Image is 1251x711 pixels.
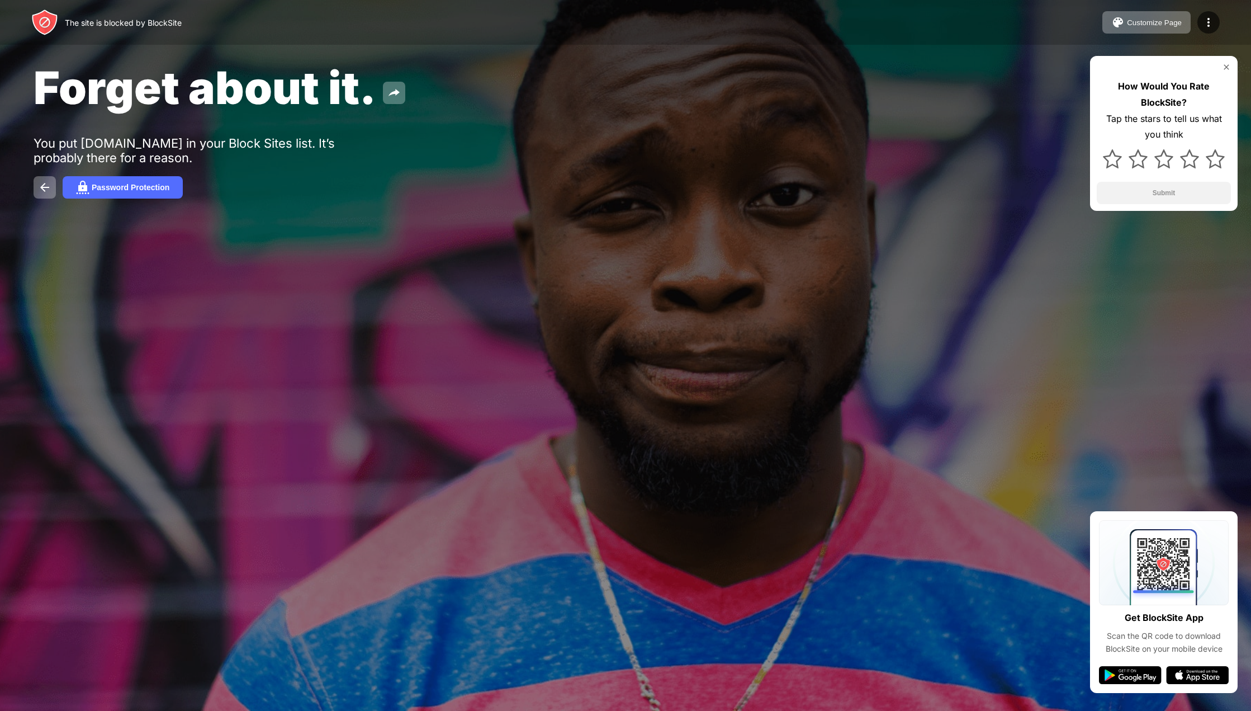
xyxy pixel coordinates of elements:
[76,181,89,194] img: password.svg
[1099,666,1162,684] img: google-play.svg
[65,18,182,27] div: The site is blocked by BlockSite
[1102,11,1191,34] button: Customize Page
[1222,63,1231,72] img: rate-us-close.svg
[1097,78,1231,111] div: How Would You Rate BlockSite?
[1127,18,1182,27] div: Customize Page
[1154,149,1173,168] img: star.svg
[1099,520,1229,605] img: qrcode.svg
[1103,149,1122,168] img: star.svg
[1206,149,1225,168] img: star.svg
[34,60,376,115] span: Forget about it.
[92,183,169,192] div: Password Protection
[34,136,379,165] div: You put [DOMAIN_NAME] in your Block Sites list. It’s probably there for a reason.
[31,9,58,36] img: header-logo.svg
[34,570,298,698] iframe: Banner
[1097,182,1231,204] button: Submit
[1180,149,1199,168] img: star.svg
[1202,16,1215,29] img: menu-icon.svg
[387,86,401,100] img: share.svg
[1129,149,1148,168] img: star.svg
[1166,666,1229,684] img: app-store.svg
[63,176,183,199] button: Password Protection
[1111,16,1125,29] img: pallet.svg
[1097,111,1231,143] div: Tap the stars to tell us what you think
[1125,610,1203,626] div: Get BlockSite App
[1099,630,1229,655] div: Scan the QR code to download BlockSite on your mobile device
[38,181,51,194] img: back.svg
